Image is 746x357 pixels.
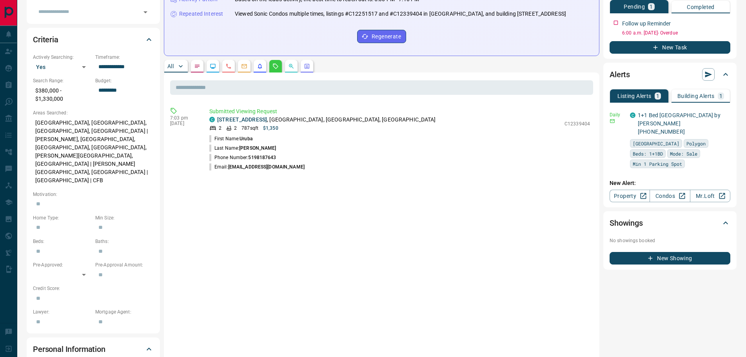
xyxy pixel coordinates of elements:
[263,125,278,132] p: $1,350
[610,41,730,54] button: New Task
[617,93,652,99] p: Listing Alerts
[225,63,232,69] svg: Calls
[33,191,154,198] p: Motivation:
[677,93,715,99] p: Building Alerts
[304,63,310,69] svg: Agent Actions
[228,164,305,170] span: [EMAIL_ADDRESS][DOMAIN_NAME]
[234,125,237,132] p: 2
[95,261,154,268] p: Pre-Approval Amount:
[33,214,91,221] p: Home Type:
[167,63,174,69] p: All
[217,116,436,124] p: , [GEOGRAPHIC_DATA], [GEOGRAPHIC_DATA], [GEOGRAPHIC_DATA]
[610,118,615,124] svg: Email
[719,93,722,99] p: 1
[33,285,154,292] p: Credit Score:
[656,93,659,99] p: 1
[95,214,154,221] p: Min Size:
[650,4,653,9] p: 1
[217,116,267,123] a: [STREET_ADDRESS]
[257,63,263,69] svg: Listing Alerts
[687,4,715,10] p: Completed
[610,252,730,265] button: New Showing
[622,20,671,28] p: Follow up Reminder
[633,150,663,158] span: Beds: 1+1BD
[241,63,247,69] svg: Emails
[610,65,730,84] div: Alerts
[650,190,690,202] a: Condos
[610,214,730,232] div: Showings
[248,155,276,160] span: 5198187643
[239,145,276,151] span: [PERSON_NAME]
[686,140,706,147] span: Polygon
[209,163,305,170] p: Email:
[33,77,91,84] p: Search Range:
[194,63,200,69] svg: Notes
[33,54,91,61] p: Actively Searching:
[241,125,258,132] p: 787 sqft
[210,63,216,69] svg: Lead Browsing Activity
[140,7,151,18] button: Open
[670,150,697,158] span: Mode: Sale
[95,77,154,84] p: Budget:
[219,125,221,132] p: 2
[633,160,682,168] span: Min 1 Parking Spot
[209,117,215,122] div: condos.ca
[33,109,154,116] p: Areas Searched:
[209,154,276,161] p: Phone Number:
[33,61,91,73] div: Yes
[33,343,105,355] h2: Personal Information
[272,63,279,69] svg: Requests
[235,10,566,18] p: Viewed Sonic Condos multiple times, listings #C12251517 and #C12339404 in [GEOGRAPHIC_DATA], and ...
[288,63,294,69] svg: Opportunities
[33,261,91,268] p: Pre-Approved:
[610,111,625,118] p: Daily
[95,54,154,61] p: Timeframe:
[95,238,154,245] p: Baths:
[564,120,590,127] p: C12339404
[610,179,730,187] p: New Alert:
[33,84,91,105] p: $380,000 - $1,330,000
[33,30,154,49] div: Criteria
[33,238,91,245] p: Beds:
[33,33,58,46] h2: Criteria
[633,140,679,147] span: [GEOGRAPHIC_DATA]
[610,68,630,81] h2: Alerts
[209,107,590,116] p: Submitted Viewing Request
[240,136,252,141] span: Uruba
[610,190,650,202] a: Property
[610,237,730,244] p: No showings booked
[357,30,406,43] button: Regenerate
[170,115,198,121] p: 7:03 pm
[622,29,730,36] p: 6:00 a.m. [DATE] - Overdue
[179,10,223,18] p: Repeated Interest
[209,145,276,152] p: Last Name:
[170,121,198,126] p: [DATE]
[624,4,645,9] p: Pending
[638,112,721,135] a: 1+1 Bed [GEOGRAPHIC_DATA] by [PERSON_NAME] [PHONE_NUMBER]
[630,112,635,118] div: condos.ca
[610,217,643,229] h2: Showings
[690,190,730,202] a: Mr.Loft
[209,135,252,142] p: First Name:
[33,308,91,315] p: Lawyer:
[33,116,154,187] p: [GEOGRAPHIC_DATA], [GEOGRAPHIC_DATA], [GEOGRAPHIC_DATA], [GEOGRAPHIC_DATA] | [PERSON_NAME], [GEOG...
[95,308,154,315] p: Mortgage Agent:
